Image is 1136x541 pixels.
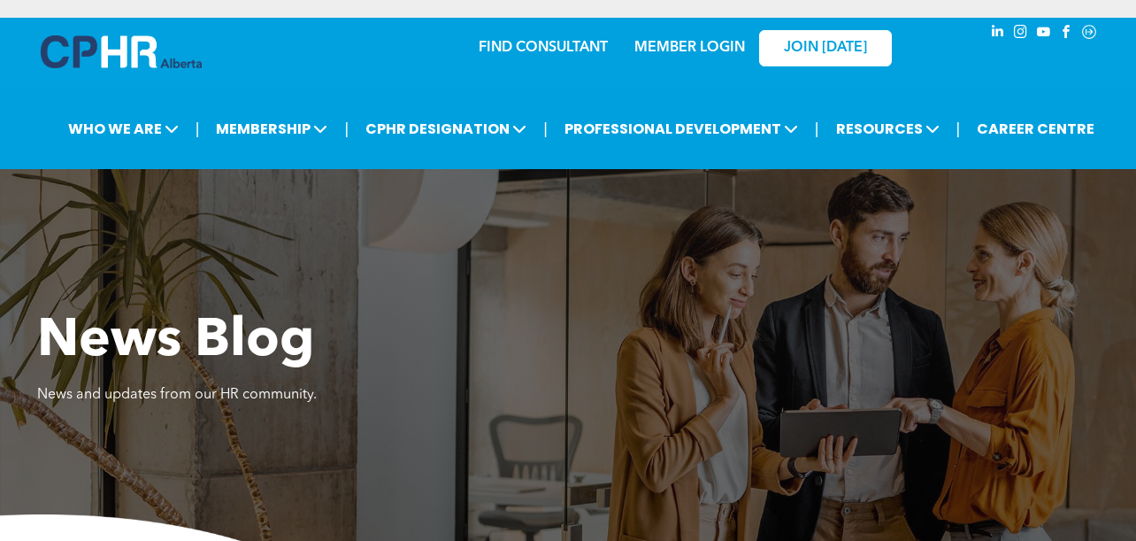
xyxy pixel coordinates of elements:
a: instagram [1010,22,1030,46]
span: RESOURCES [831,112,945,145]
span: News and updates from our HR community. [37,388,317,402]
a: linkedin [987,22,1007,46]
li: | [543,111,548,147]
span: JOIN [DATE] [784,40,867,57]
span: CPHR DESIGNATION [360,112,532,145]
a: facebook [1056,22,1076,46]
a: CAREER CENTRE [971,112,1100,145]
a: Social network [1079,22,1099,46]
li: | [815,111,819,147]
img: A blue and white logo for cp alberta [41,35,202,68]
a: youtube [1033,22,1053,46]
span: News Blog [37,315,314,368]
a: JOIN [DATE] [759,30,892,66]
li: | [344,111,349,147]
span: WHO WE ARE [63,112,184,145]
a: MEMBER LOGIN [634,41,745,55]
li: | [956,111,961,147]
a: FIND CONSULTANT [479,41,608,55]
span: PROFESSIONAL DEVELOPMENT [559,112,803,145]
li: | [196,111,200,147]
span: MEMBERSHIP [211,112,333,145]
